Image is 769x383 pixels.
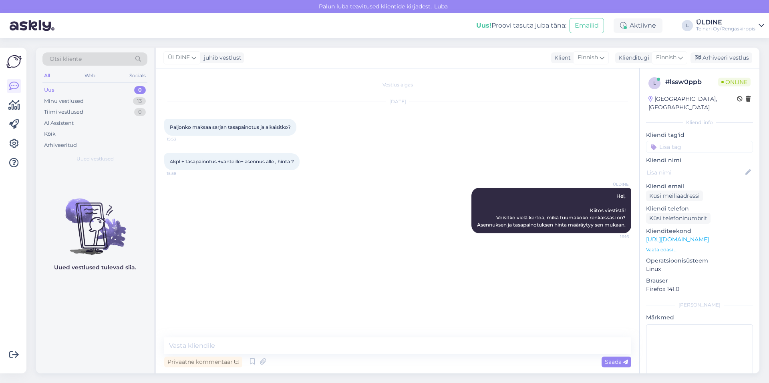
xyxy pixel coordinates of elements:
[476,21,566,30] div: Proovi tasuta juba täna:
[646,168,744,177] input: Lisa nimi
[432,3,450,10] span: Luba
[646,190,703,201] div: Küsi meiliaadressi
[134,108,146,116] div: 0
[83,70,97,81] div: Web
[599,181,629,187] span: ÜLDINE
[76,155,114,162] span: Uued vestlused
[36,184,154,256] img: No chats
[50,55,82,63] span: Otsi kliente
[128,70,147,81] div: Socials
[134,86,146,94] div: 0
[44,119,74,127] div: AI Assistent
[646,182,753,190] p: Kliendi email
[44,130,56,138] div: Kõik
[42,70,52,81] div: All
[570,18,604,33] button: Emailid
[646,301,753,309] div: [PERSON_NAME]
[646,131,753,139] p: Kliendi tag'id
[605,358,628,365] span: Saada
[167,136,197,142] span: 15:53
[646,246,753,253] p: Vaata edasi ...
[170,124,291,130] span: Paljonko maksaa sarjan tasapainotus ja alkaisitko?
[551,54,571,62] div: Klient
[646,277,753,285] p: Brauser
[696,19,764,32] a: ÜLDINETeinari Oy/Rengaskirppis
[599,234,629,240] span: 16:16
[690,52,752,63] div: Arhiveeri vestlus
[164,357,242,367] div: Privaatne kommentaar
[646,265,753,273] p: Linux
[653,80,656,86] span: l
[44,141,77,149] div: Arhiveeritud
[646,313,753,322] p: Märkmed
[133,97,146,105] div: 13
[682,20,693,31] div: L
[646,119,753,126] div: Kliendi info
[164,98,631,105] div: [DATE]
[665,77,718,87] div: # lssw0ppb
[578,53,598,62] span: Finnish
[656,53,676,62] span: Finnish
[718,78,751,86] span: Online
[646,257,753,265] p: Operatsioonisüsteem
[646,213,711,224] div: Küsi telefoninumbrit
[648,95,737,112] div: [GEOGRAPHIC_DATA], [GEOGRAPHIC_DATA]
[646,236,709,243] a: [URL][DOMAIN_NAME]
[44,97,84,105] div: Minu vestlused
[170,158,294,164] span: 4kpl + tasapainotus +vanteille+ asennus alle , hinta ?
[646,227,753,235] p: Klienditeekond
[476,22,491,29] b: Uus!
[614,18,662,33] div: Aktiivne
[6,54,22,69] img: Askly Logo
[646,205,753,213] p: Kliendi telefon
[696,26,755,32] div: Teinari Oy/Rengaskirppis
[167,170,197,176] span: 15:58
[201,54,242,62] div: juhib vestlust
[54,263,136,272] p: Uued vestlused tulevad siia.
[44,108,83,116] div: Tiimi vestlused
[44,86,54,94] div: Uus
[646,141,753,153] input: Lisa tag
[164,81,631,88] div: Vestlus algas
[615,54,649,62] div: Klienditugi
[168,53,190,62] span: ÜLDINE
[696,19,755,26] div: ÜLDINE
[646,285,753,293] p: Firefox 141.0
[646,156,753,164] p: Kliendi nimi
